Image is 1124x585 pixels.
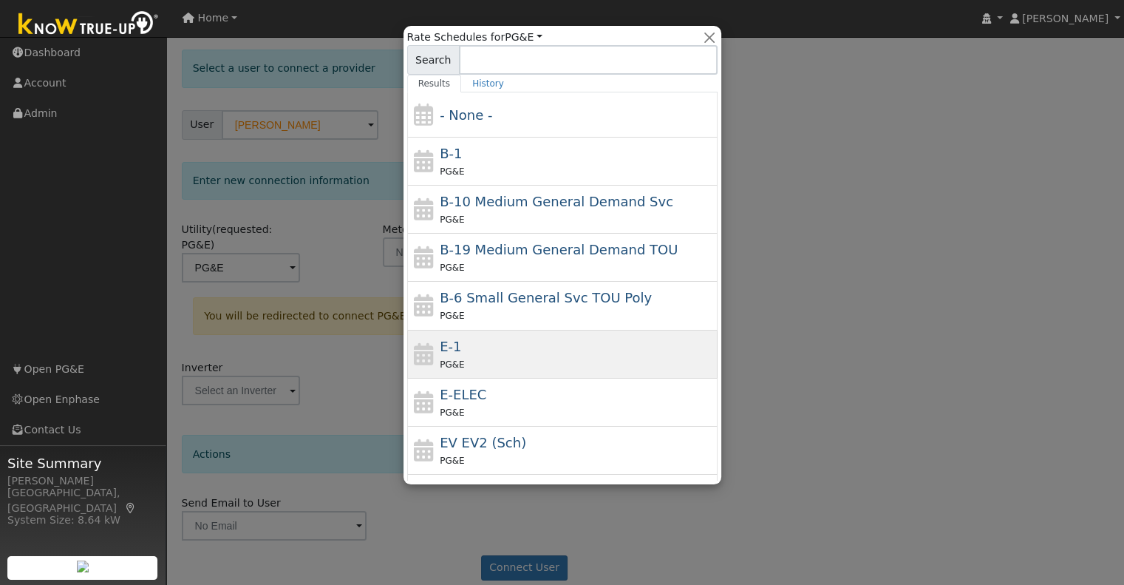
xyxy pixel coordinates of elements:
[124,502,137,514] a: Map
[440,359,464,370] span: PG&E
[7,453,158,473] span: Site Summary
[77,561,89,572] img: retrieve
[7,513,158,528] div: System Size: 8.64 kW
[440,408,464,418] span: PG&E
[407,75,462,92] a: Results
[440,242,678,257] span: B-19 Medium General Demand TOU (Secondary) Mandatory
[440,166,464,177] span: PG&E
[440,435,526,450] span: Electric Vehicle EV2 (Sch)
[407,45,460,75] span: Search
[440,214,464,225] span: PG&E
[11,8,166,41] img: Know True-Up
[505,31,542,43] a: PG&E
[440,290,652,305] span: B-6 Small General Service TOU Poly Phase
[440,107,492,123] span: - None -
[440,456,464,466] span: PG&E
[440,311,464,321] span: PG&E
[440,146,462,161] span: B-1
[1022,13,1108,24] span: [PERSON_NAME]
[407,30,542,45] span: Rate Schedules for
[198,12,229,24] span: Home
[440,263,464,273] span: PG&E
[440,387,486,402] span: E-ELEC
[7,485,158,516] div: [GEOGRAPHIC_DATA], [GEOGRAPHIC_DATA]
[440,194,673,209] span: B-10 Medium General Demand Service (Primary Voltage)
[440,339,461,354] span: E-1
[461,75,515,92] a: History
[7,473,158,489] div: [PERSON_NAME]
